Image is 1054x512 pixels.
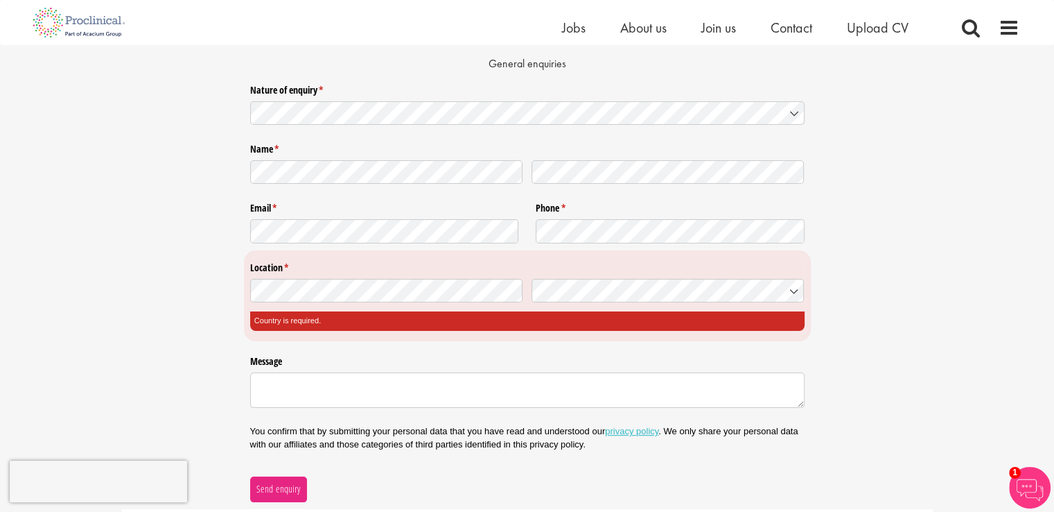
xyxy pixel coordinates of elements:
[532,160,805,185] input: Last
[250,425,805,450] p: You confirm that by submitting your personal data that you have read and understood our . We only...
[1009,467,1051,509] img: Chatbot
[536,197,805,215] label: Phone
[701,19,736,37] a: Join us
[532,279,805,303] input: Country
[250,197,519,215] label: Email
[10,461,187,502] iframe: reCAPTCHA
[250,160,523,185] input: First
[250,350,805,368] label: Message
[250,78,805,96] label: Nature of enquiry
[250,138,805,156] legend: Name
[1009,467,1021,479] span: 1
[256,481,301,497] span: Send enquiry
[250,257,805,275] legend: Location
[771,19,812,37] a: Contact
[250,312,805,331] div: Country is required.
[562,19,586,37] a: Jobs
[847,19,908,37] a: Upload CV
[605,426,658,436] a: privacy policy
[250,279,523,303] input: State / Province / Region
[620,19,667,37] a: About us
[250,477,307,502] button: Send enquiry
